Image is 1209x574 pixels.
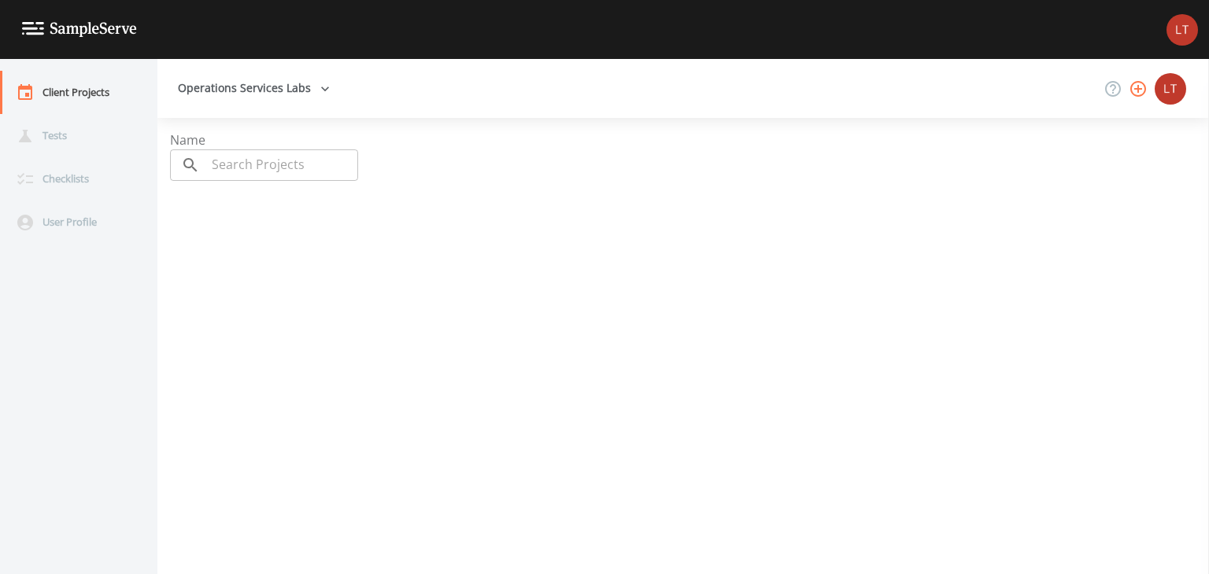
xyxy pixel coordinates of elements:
[170,131,205,149] span: Name
[1166,14,1198,46] img: 61b728bb6ed04fe4f8f3bbe37b2cca36
[172,74,336,103] button: Operations Services Labs
[206,149,358,181] input: Search Projects
[22,22,137,37] img: logo
[1155,521,1193,558] iframe: Intercom live chat
[1155,73,1186,105] img: 61b728bb6ed04fe4f8f3bbe37b2cca36
[1154,73,1187,105] div: Lindsey Topolski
